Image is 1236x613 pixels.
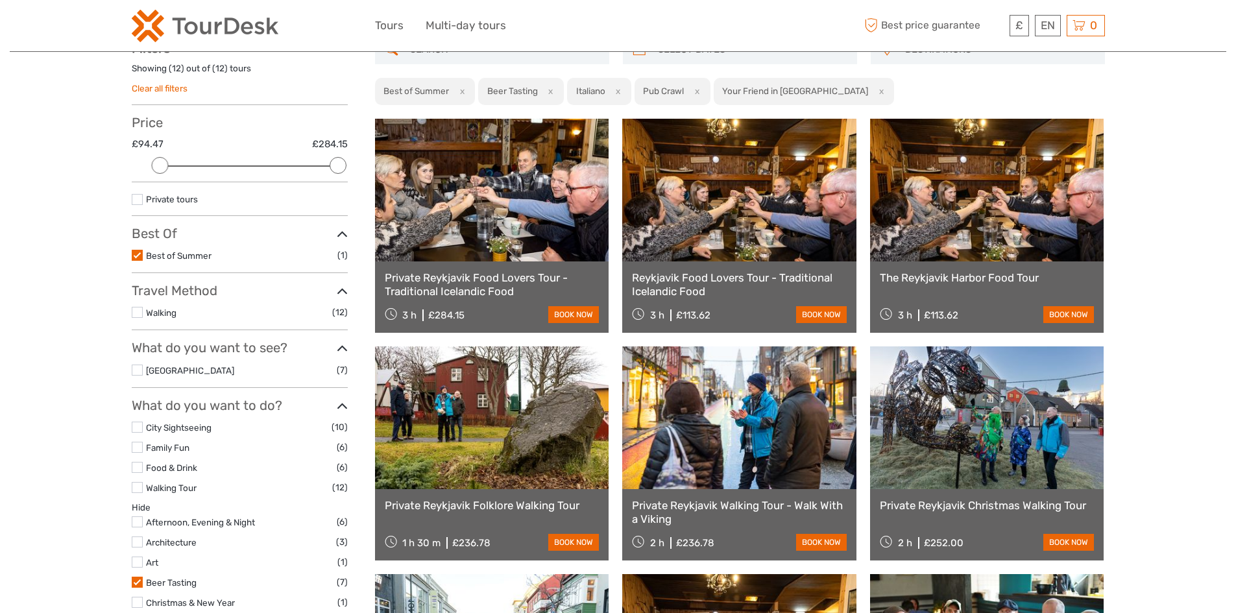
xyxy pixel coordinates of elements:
[548,534,599,551] a: book now
[924,537,963,549] div: £252.00
[650,309,664,321] span: 3 h
[540,84,557,98] button: x
[337,460,348,475] span: (6)
[402,309,417,321] span: 3 h
[402,537,441,549] span: 1 h 30 m
[1035,15,1061,36] div: EN
[1088,19,1099,32] span: 0
[796,534,847,551] a: book now
[862,15,1006,36] span: Best price guarantee
[215,62,224,75] label: 12
[146,194,198,204] a: Private tours
[643,86,684,96] h2: Pub Crawl
[452,537,491,549] div: £236.78
[149,20,165,36] button: Open LiveChat chat widget
[898,537,912,549] span: 2 h
[132,115,348,130] h3: Price
[676,537,714,549] div: £236.78
[146,597,235,608] a: Christmas & New Year
[686,84,703,98] button: x
[132,340,348,355] h3: What do you want to see?
[146,463,197,473] a: Food & Drink
[132,62,348,82] div: Showing ( ) out of ( ) tours
[132,83,188,93] a: Clear all filters
[880,271,1095,284] a: The Reykjavik Harbor Food Tour
[632,271,847,298] a: Reykjavik Food Lovers Tour - Traditional Icelandic Food
[18,23,147,33] p: We're away right now. Please check back later!
[146,537,197,547] a: Architecture
[312,138,348,151] label: £284.15
[796,306,847,323] a: book now
[924,309,958,321] div: £113.62
[146,483,197,493] a: Walking Tour
[132,398,348,413] h3: What do you want to do?
[146,442,189,453] a: Family Fun
[650,537,664,549] span: 2 h
[451,84,468,98] button: x
[146,517,255,527] a: Afternoon, Evening & Night
[132,226,348,241] h3: Best Of
[337,248,348,263] span: (1)
[337,595,348,610] span: (1)
[172,62,181,75] label: 12
[146,250,212,261] a: Best of Summer
[337,440,348,455] span: (6)
[146,422,212,433] a: City Sightseeing
[385,271,600,298] a: Private Reykjavik Food Lovers Tour - Traditional Icelandic Food
[132,138,164,151] label: £94.47
[375,16,404,35] a: Tours
[428,309,465,321] div: £284.15
[576,86,605,96] h2: Italiano
[898,309,912,321] span: 3 h
[676,309,710,321] div: £113.62
[336,535,348,549] span: (3)
[146,557,158,568] a: Art
[146,365,234,376] a: [GEOGRAPHIC_DATA]
[132,10,278,42] img: 2254-3441b4b5-4e5f-4d00-b396-31f1d84a6ebf_logo_small.png
[385,499,600,512] a: Private Reykjavik Folklore Walking Tour
[146,577,197,588] a: Beer Tasting
[607,84,625,98] button: x
[722,86,868,96] h2: Your Friend in [GEOGRAPHIC_DATA]
[1015,19,1023,32] span: £
[132,283,348,298] h3: Travel Method
[337,575,348,590] span: (7)
[426,16,506,35] a: Multi-day tours
[487,86,538,96] h2: Beer Tasting
[1043,306,1094,323] a: book now
[332,305,348,320] span: (12)
[337,363,348,378] span: (7)
[383,86,449,96] h2: Best of Summer
[332,420,348,435] span: (10)
[146,307,176,318] a: Walking
[870,84,888,98] button: x
[337,514,348,529] span: (6)
[880,499,1095,512] a: Private Reykjavik Christmas Walking Tour
[132,40,170,56] strong: Filters
[548,306,599,323] a: book now
[337,555,348,570] span: (1)
[1043,534,1094,551] a: book now
[632,499,847,525] a: Private Reykjavik Walking Tour - Walk With a Viking
[132,502,151,512] a: Hide
[332,480,348,495] span: (12)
